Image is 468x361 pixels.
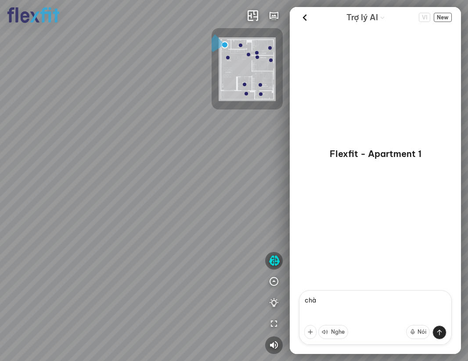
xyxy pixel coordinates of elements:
[419,13,430,22] button: Change language
[434,13,452,22] span: New
[318,325,348,339] button: Nghe
[346,11,385,24] div: AI Guide options
[419,13,430,22] span: VI
[219,37,276,101] img: Flexfit_Apt1_M__JKL4XAWR2ATG_large.png
[7,7,60,23] img: logo
[330,148,421,160] p: Flexfit - Apartment 1
[346,11,378,24] span: Trợ lý AI
[406,325,430,339] button: Nói
[299,290,452,345] textarea: ch
[434,13,452,22] button: New Chat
